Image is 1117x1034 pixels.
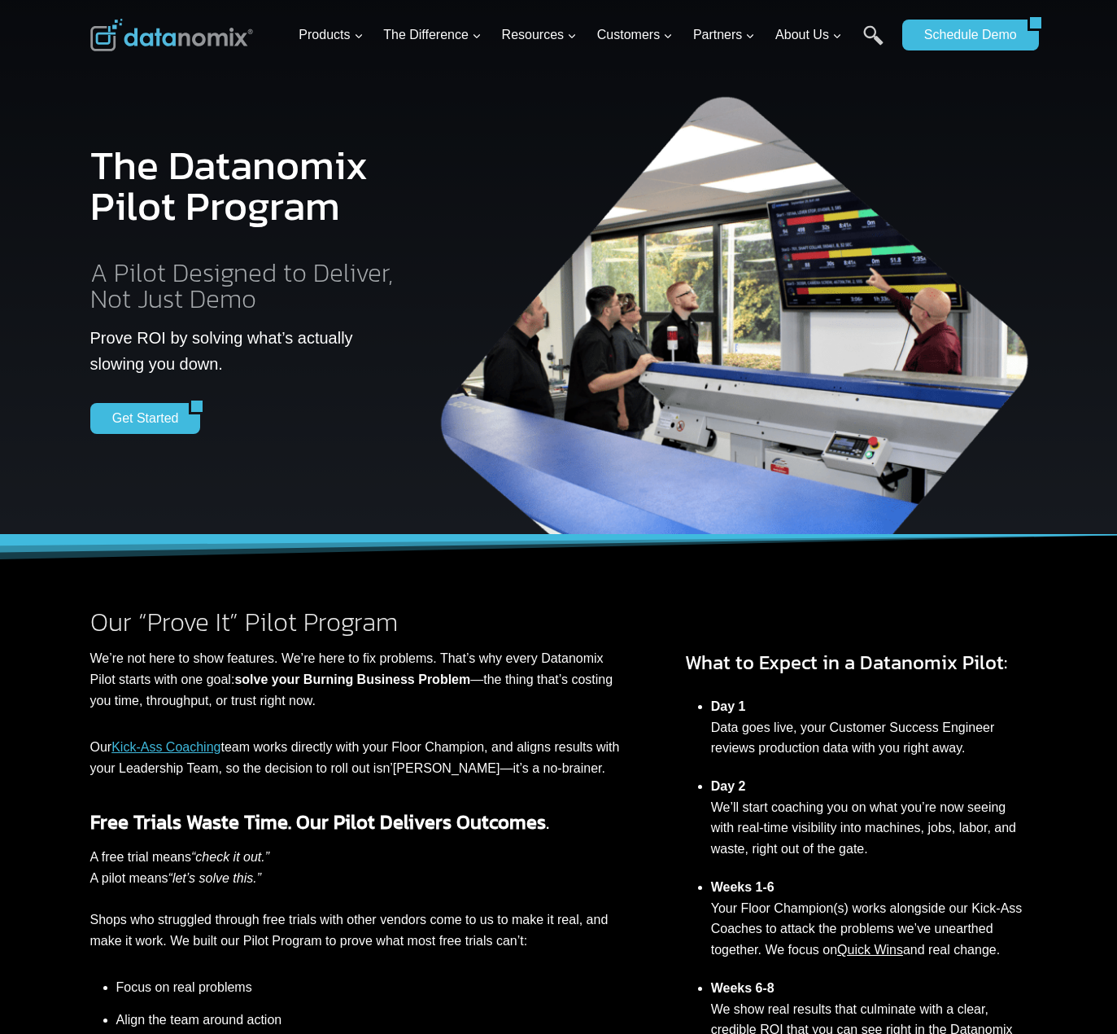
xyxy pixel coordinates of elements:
[168,871,261,885] em: “let’s solve this.”
[90,847,620,951] p: A free trial means A pilot means Shops who struggled through free trials with other vendors come ...
[90,403,190,434] a: Get Started
[902,20,1028,50] a: Schedule Demo
[90,808,620,837] h3: .
[597,24,673,46] span: Customers
[111,740,220,754] a: Kick-Ass Coaching
[837,943,903,957] a: Quick Wins
[711,880,774,894] strong: Weeks 1-6
[90,260,405,312] h2: A Pilot Designed to Deliver, Not Just Demo
[90,737,620,778] p: Our team works directly with your Floor Champion, and aligns results with your Leadership Team, s...
[685,648,1028,677] h3: What to Expect in a Datanomix Pilot:
[90,19,253,51] img: Datanomix
[775,24,842,46] span: About Us
[711,687,1028,767] li: Data goes live, your Customer Success Engineer reviews production data with you right away.
[383,24,482,46] span: The Difference
[292,9,894,62] nav: Primary Navigation
[711,868,1028,969] li: Your Floor Champion(s) works alongside our Kick-Ass Coaches to attack the problems we’ve unearthe...
[299,24,363,46] span: Products
[711,768,1028,869] li: We’ll start coaching you on what you’re now seeing with real-time visibility into machines, jobs,...
[431,81,1041,535] img: The Datanomix Production Monitoring Pilot Program
[502,24,577,46] span: Resources
[90,808,546,836] strong: Free Trials Waste Time. Our Pilot Delivers Outcomes
[711,699,746,713] strong: Day 1
[863,25,884,62] a: Search
[711,981,774,995] strong: Weeks 6-8
[90,132,405,239] h1: The Datanomix Pilot Program
[711,779,746,793] strong: Day 2
[90,609,620,635] h2: Our “Prove It” Pilot Program
[693,24,755,46] span: Partners
[234,673,470,686] strong: solve your Burning Business Problem
[191,850,269,864] em: “check it out.”
[90,648,620,711] p: We’re not here to show features. We’re here to fix problems. That’s why every Datanomix Pilot sta...
[116,977,620,1004] li: Focus on real problems
[90,325,405,377] p: Prove ROI by solving what’s actually slowing you down.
